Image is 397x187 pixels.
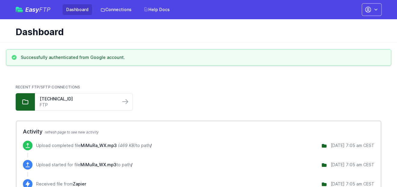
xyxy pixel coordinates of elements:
span: / [150,143,152,148]
h3: Successfully authenticated from Google account. [21,54,125,60]
a: Dashboard [63,4,92,15]
p: Upload started for file to path [36,162,132,168]
span: MiMuRa_WX.mp3 [81,143,117,148]
a: EasyFTP [16,7,51,13]
h2: Recent FTP/SFTP Connections [16,85,382,90]
p: Received file from [36,181,86,187]
div: [DATE] 7:05 am CEST [331,162,374,168]
span: / [131,162,132,167]
span: Easy [25,7,51,13]
p: Upload completed file to path [36,143,152,149]
div: [DATE] 7:05 am CEST [331,143,374,149]
img: easyftp_logo.png [16,7,23,12]
a: [TECHNICAL_ID] [40,96,116,102]
a: Help Docs [140,4,173,15]
span: MiMuRa_WX.mp3 [80,162,116,167]
i: (469 KB) [118,143,136,148]
div: [DATE] 7:05 am CEST [331,181,374,187]
a: Connections [97,4,135,15]
h2: Activity [23,127,374,136]
span: FTP [39,6,51,13]
span: refresh page to see new activity [45,130,99,134]
h1: Dashboard [16,26,377,37]
span: Zapier [73,181,86,186]
a: FTP [40,102,116,108]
